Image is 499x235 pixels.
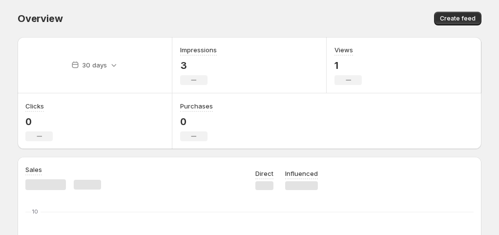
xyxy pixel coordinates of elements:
[434,12,481,25] button: Create feed
[180,116,213,128] p: 0
[180,101,213,111] h3: Purchases
[25,116,53,128] p: 0
[180,60,217,71] p: 3
[285,169,318,178] p: Influenced
[25,165,42,174] h3: Sales
[180,45,217,55] h3: Impressions
[334,45,353,55] h3: Views
[25,101,44,111] h3: Clicks
[440,15,476,22] span: Create feed
[32,208,38,215] text: 10
[334,60,362,71] p: 1
[18,13,62,24] span: Overview
[82,60,107,70] p: 30 days
[255,169,273,178] p: Direct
